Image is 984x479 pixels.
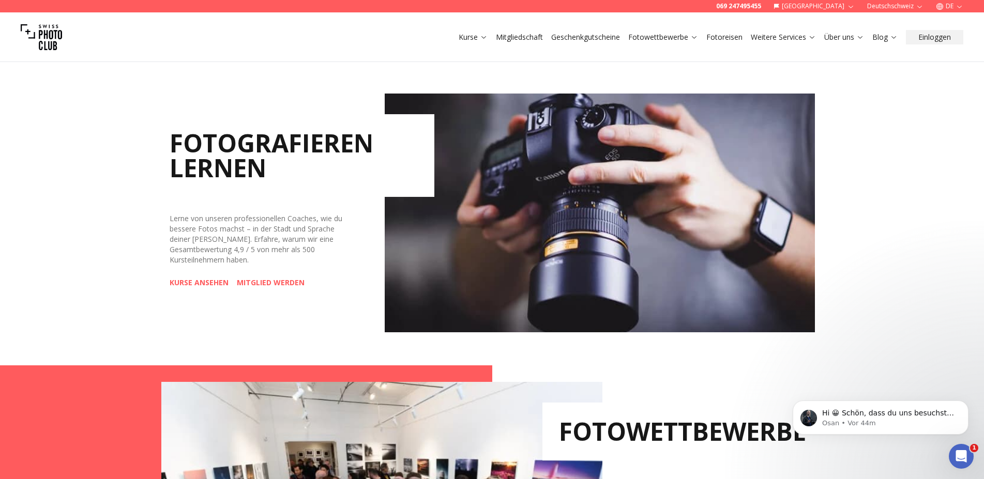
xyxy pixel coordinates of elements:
a: Weitere Services [751,32,816,42]
img: Learn Photography [385,94,815,332]
a: Mitgliedschaft [496,32,543,42]
a: Fotowettbewerbe [628,32,698,42]
button: Geschenkgutscheine [547,30,624,44]
iframe: Intercom live chat [949,444,974,469]
button: Weitere Services [747,30,820,44]
a: 069 247495455 [716,2,761,10]
button: Fotoreisen [702,30,747,44]
a: MITGLIED WERDEN [237,277,305,288]
span: 1 [970,444,978,452]
button: Mitgliedschaft [492,30,547,44]
a: Über uns [824,32,864,42]
span: Lerne von unseren professionellen Coaches, wie du bessere Fotos machst – in der Stadt und Sprache... [170,213,342,265]
a: Kurse [459,32,488,42]
img: Swiss photo club [21,17,62,58]
a: Fotoreisen [706,32,743,42]
button: Über uns [820,30,868,44]
a: KURSE ANSEHEN [170,277,229,288]
a: Geschenkgutscheine [551,32,620,42]
button: Einloggen [906,30,963,44]
a: Blog [872,32,898,42]
h2: FOTOGRAFIEREN LERNEN [170,114,434,197]
h2: FOTOWETTBEWERBE [542,403,823,460]
iframe: Intercom notifications Nachricht [777,379,984,451]
button: Kurse [455,30,492,44]
button: Fotowettbewerbe [624,30,702,44]
button: Blog [868,30,902,44]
